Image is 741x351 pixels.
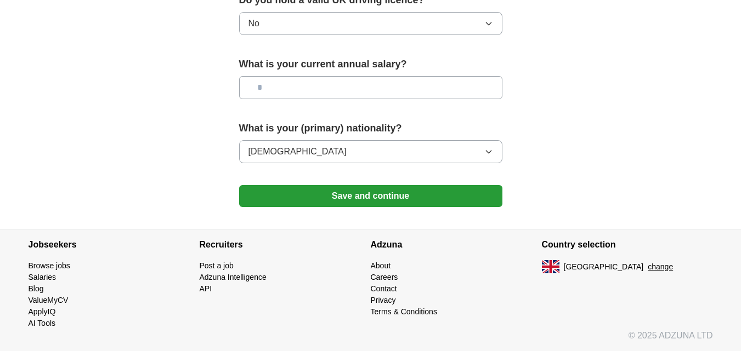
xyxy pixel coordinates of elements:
[239,185,502,207] button: Save and continue
[29,284,44,293] a: Blog
[239,12,502,35] button: No
[239,121,502,136] label: What is your (primary) nationality?
[29,296,69,304] a: ValueMyCV
[248,145,347,158] span: [DEMOGRAPHIC_DATA]
[564,261,644,273] span: [GEOGRAPHIC_DATA]
[371,284,397,293] a: Contact
[239,140,502,163] button: [DEMOGRAPHIC_DATA]
[371,307,437,316] a: Terms & Conditions
[200,284,212,293] a: API
[29,261,70,270] a: Browse jobs
[200,261,234,270] a: Post a job
[29,307,56,316] a: ApplyIQ
[29,319,56,327] a: AI Tools
[648,261,673,273] button: change
[371,261,391,270] a: About
[542,229,713,260] h4: Country selection
[29,273,56,281] a: Salaries
[20,329,722,351] div: © 2025 ADZUNA LTD
[248,17,259,30] span: No
[239,57,502,72] label: What is your current annual salary?
[200,273,267,281] a: Adzuna Intelligence
[542,260,559,273] img: UK flag
[371,273,398,281] a: Careers
[371,296,396,304] a: Privacy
